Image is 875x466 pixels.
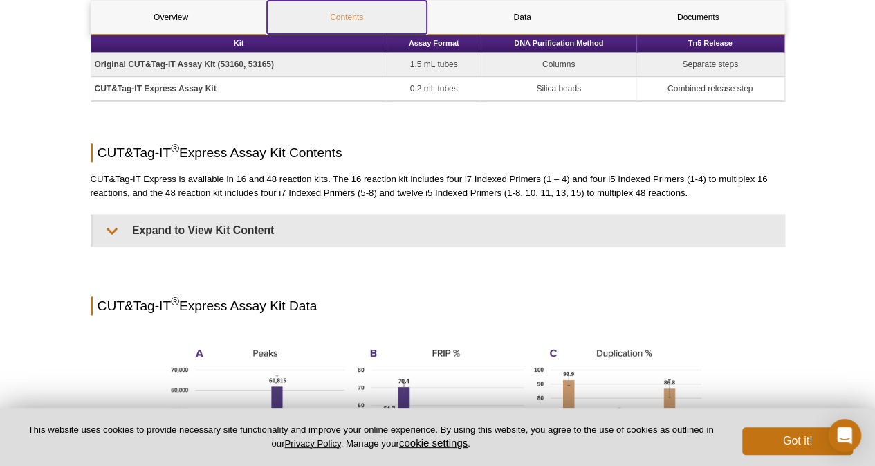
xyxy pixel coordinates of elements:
th: Kit [91,34,387,53]
strong: CUT&Tag-IT Express Assay Kit [95,84,217,93]
a: Documents [618,1,778,34]
a: Contents [267,1,427,34]
th: Assay Format [387,34,481,53]
td: Separate steps [637,53,784,77]
h2: CUT&Tag-IT Express Assay Kit Data [91,296,785,315]
sup: ® [171,143,179,154]
th: Tn5 Release [637,34,784,53]
h2: CUT&Tag-IT Express Assay Kit Contents [91,143,785,162]
p: This website uses cookies to provide necessary site functionality and improve your online experie... [22,424,719,450]
strong: Original CUT&Tag-IT Assay Kit (53160, 53165) [95,60,274,69]
a: Data [443,1,602,34]
sup: ® [171,295,179,307]
a: Overview [91,1,251,34]
td: 1.5 mL tubes [387,53,481,77]
td: Combined release step [637,77,784,101]
a: Privacy Policy [284,438,340,449]
button: cookie settings [399,437,468,449]
td: 0.2 mL tubes [387,77,481,101]
button: Got it! [742,427,853,455]
p: CUT&Tag-IT Express is available in 16 and 48 reaction kits. The 16 reaction kit includes four i7 ... [91,172,785,200]
td: Columns [481,53,637,77]
summary: Expand to View Kit Content [93,215,784,246]
th: DNA Purification Method [481,34,637,53]
td: Silica beads [481,77,637,101]
div: Open Intercom Messenger [828,419,861,452]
